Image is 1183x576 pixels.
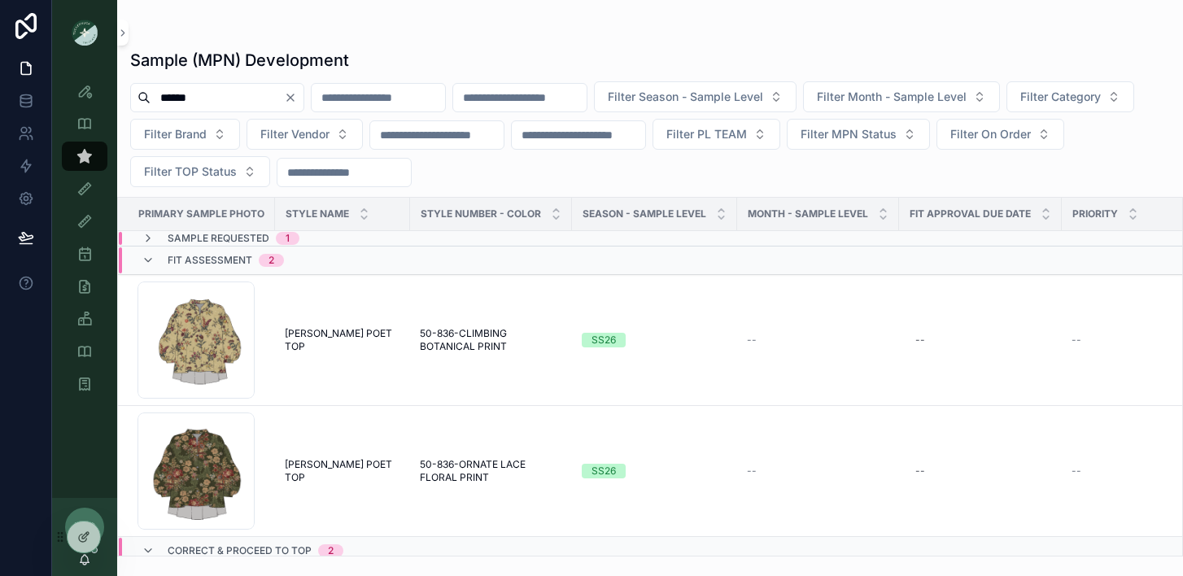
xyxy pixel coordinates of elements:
[286,207,349,220] span: Style Name
[74,517,96,537] span: MO
[144,164,237,180] span: Filter TOP Status
[801,126,897,142] span: Filter MPN Status
[666,126,747,142] span: Filter PL TEAM
[1072,207,1118,220] span: PRIORITY
[594,81,797,112] button: Select Button
[936,119,1064,150] button: Select Button
[950,126,1031,142] span: Filter On Order
[420,327,562,353] a: 50-836-CLIMBING BOTANICAL PRINT
[420,458,562,484] a: 50-836-ORNATE LACE FLORAL PRINT
[130,49,349,72] h1: Sample (MPN) Development
[787,119,930,150] button: Select Button
[130,156,270,187] button: Select Button
[1006,81,1134,112] button: Select Button
[1072,334,1174,347] a: --
[52,65,117,420] div: scrollable content
[138,207,264,220] span: Primary Sample Photo
[915,465,925,478] div: --
[1072,465,1174,478] a: --
[72,20,98,46] img: App logo
[747,334,757,347] span: --
[286,232,290,245] div: 1
[747,465,889,478] a: --
[910,207,1031,220] span: Fit Approval Due Date
[1072,334,1081,347] span: --
[168,232,269,245] span: Sample Requested
[909,458,1052,484] a: --
[583,207,706,220] span: Season - Sample Level
[168,254,252,267] span: Fit Assessment
[653,119,780,150] button: Select Button
[328,544,334,557] div: 2
[915,334,925,347] div: --
[1072,465,1081,478] span: --
[130,119,240,150] button: Select Button
[608,89,763,105] span: Filter Season - Sample Level
[168,544,312,557] span: Correct & Proceed to TOP
[421,207,541,220] span: Style Number - Color
[591,333,616,347] div: SS26
[747,334,889,347] a: --
[591,464,616,478] div: SS26
[247,119,363,150] button: Select Button
[260,126,330,142] span: Filter Vendor
[284,91,303,104] button: Clear
[268,254,274,267] div: 2
[582,464,727,478] a: SS26
[909,327,1052,353] a: --
[817,89,967,105] span: Filter Month - Sample Level
[1020,89,1101,105] span: Filter Category
[747,465,757,478] span: --
[285,327,400,353] a: [PERSON_NAME] POET TOP
[285,458,400,484] a: [PERSON_NAME] POET TOP
[144,126,207,142] span: Filter Brand
[803,81,1000,112] button: Select Button
[582,333,727,347] a: SS26
[748,207,868,220] span: MONTH - SAMPLE LEVEL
